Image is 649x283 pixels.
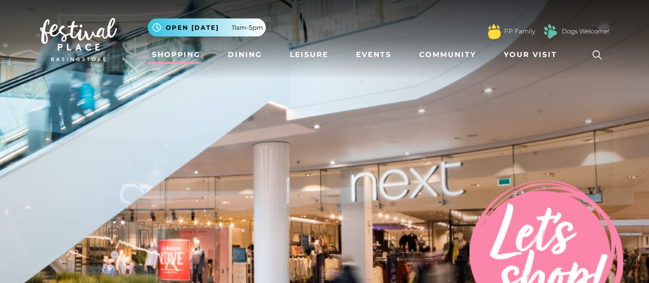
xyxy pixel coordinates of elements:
[232,23,263,32] span: 11am-5pm
[562,27,609,36] a: Dogs Welcome!
[500,45,566,64] a: Your Visit
[148,18,266,36] button: Open [DATE] 11am-5pm
[224,45,266,64] a: Dining
[148,45,205,64] a: Shopping
[352,45,396,64] a: Events
[415,45,480,64] a: Community
[40,18,117,61] img: Festival Place Logo
[286,45,332,64] a: Leisure
[504,27,535,36] a: FP Family
[166,23,219,32] span: Open [DATE]
[504,49,557,60] span: Your Visit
